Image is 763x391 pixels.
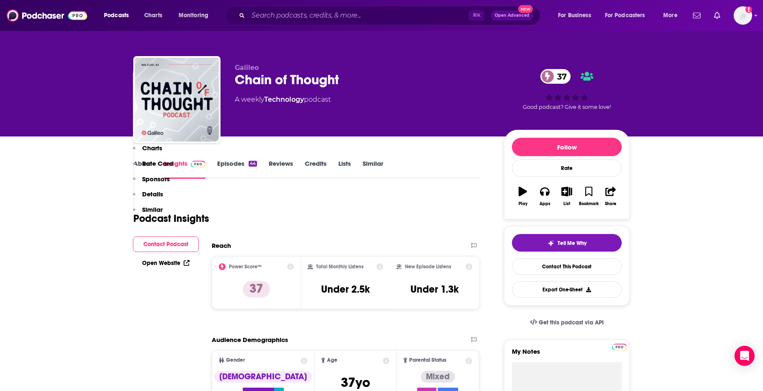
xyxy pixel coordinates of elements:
button: Details [133,190,163,206]
span: Podcasts [104,10,129,21]
a: Pro website [612,342,627,350]
img: tell me why sparkle [548,240,554,247]
button: Rate Card [133,159,173,175]
div: Share [605,201,616,206]
h2: Power Score™ [229,264,262,270]
button: open menu [552,9,602,22]
button: open menu [657,9,688,22]
h2: Total Monthly Listens [316,264,363,270]
span: Tell Me Why [558,240,587,247]
a: Lists [338,159,351,179]
span: 37 [549,69,571,84]
button: open menu [98,9,140,22]
a: Get this podcast via API [523,312,610,333]
span: ⌘ K [469,10,484,21]
span: Age [327,358,337,363]
svg: Add a profile image [745,6,752,13]
a: Technology [264,95,304,103]
h2: Audience Demographics [212,336,288,344]
div: A weekly podcast [235,95,331,105]
p: Similar [142,206,163,214]
img: Podchaser Pro [612,344,627,350]
a: Credits [305,159,327,179]
p: Details [142,190,163,198]
h2: New Episode Listens [405,264,451,270]
button: Apps [534,181,555,211]
div: Open Intercom Messenger [734,346,755,366]
button: List [556,181,578,211]
a: Reviews [269,159,293,179]
div: Mixed [421,371,455,383]
div: Bookmark [579,201,599,206]
span: For Podcasters [605,10,645,21]
div: [DEMOGRAPHIC_DATA] [214,371,312,383]
span: Galileo [235,64,259,72]
span: Good podcast? Give it some love! [523,104,611,110]
button: Export One-Sheet [512,281,622,298]
button: Contact Podcast [133,237,199,252]
button: open menu [599,9,657,22]
span: Parental Status [409,358,446,363]
button: Similar [133,206,163,221]
span: More [663,10,677,21]
span: Charts [144,10,162,21]
div: 44 [249,161,257,167]
img: Podchaser - Follow, Share and Rate Podcasts [7,8,87,23]
span: Monitoring [179,10,208,21]
span: New [518,5,533,13]
button: Bookmark [578,181,599,211]
div: Apps [540,201,550,206]
button: Play [512,181,534,211]
span: Logged in as kindrieri [734,6,752,25]
div: Search podcasts, credits, & more... [233,6,548,25]
a: Show notifications dropdown [711,8,724,23]
p: Rate Card [142,159,173,167]
button: Show profile menu [734,6,752,25]
button: Share [600,181,622,211]
div: 37Good podcast? Give it some love! [504,64,630,116]
input: Search podcasts, credits, & more... [248,9,469,22]
img: User Profile [734,6,752,25]
div: Rate [512,159,622,177]
span: For Business [558,10,591,21]
label: My Notes [512,347,622,362]
p: Sponsors [142,175,170,183]
a: Similar [363,159,383,179]
a: Charts [139,9,167,22]
button: Sponsors [133,175,170,190]
span: 37 yo [341,374,370,391]
div: List [563,201,570,206]
img: Chain of Thought [135,58,219,141]
span: Get this podcast via API [539,319,604,326]
span: Open Advanced [495,13,529,18]
span: Gender [226,358,245,363]
h2: Reach [212,242,231,250]
h3: Under 1.3k [410,283,459,296]
a: Contact This Podcast [512,258,622,275]
div: Play [519,201,527,206]
a: Open Website [142,260,189,267]
button: Follow [512,138,622,156]
button: Open AdvancedNew [491,10,533,21]
a: 37 [540,69,571,84]
h3: Under 2.5k [321,283,370,296]
a: Show notifications dropdown [690,8,704,23]
p: 37 [243,281,270,298]
button: open menu [173,9,219,22]
a: Episodes44 [217,159,257,179]
button: tell me why sparkleTell Me Why [512,234,622,252]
